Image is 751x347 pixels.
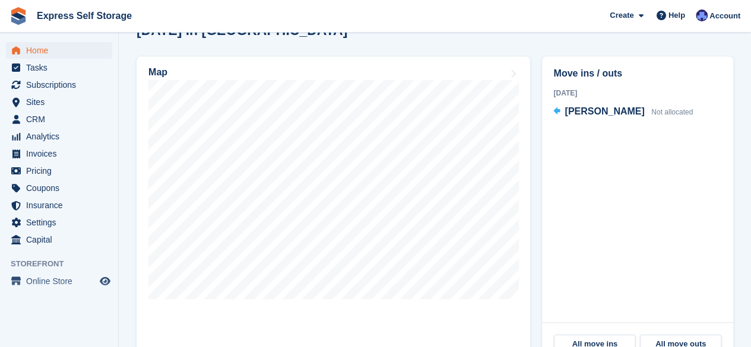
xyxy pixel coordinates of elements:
a: menu [6,197,112,214]
a: menu [6,180,112,196]
img: stora-icon-8386f47178a22dfd0bd8f6a31ec36ba5ce8667c1dd55bd0f319d3a0aa187defe.svg [9,7,27,25]
a: menu [6,42,112,59]
span: Home [26,42,97,59]
h2: Move ins / outs [553,66,722,81]
span: Tasks [26,59,97,76]
span: Insurance [26,197,97,214]
span: Account [709,10,740,22]
a: Preview store [98,274,112,288]
a: menu [6,231,112,248]
a: [PERSON_NAME] Not allocated [553,104,693,120]
span: Not allocated [651,108,693,116]
div: [DATE] [553,88,722,98]
span: Subscriptions [26,77,97,93]
a: Express Self Storage [32,6,137,26]
span: CRM [26,111,97,128]
h2: Map [148,67,167,78]
a: menu [6,128,112,145]
span: Help [668,9,685,21]
span: Analytics [26,128,97,145]
a: menu [6,145,112,162]
span: Invoices [26,145,97,162]
span: Storefront [11,258,118,270]
span: Sites [26,94,97,110]
img: Vahnika Batchu [696,9,708,21]
span: Create [610,9,633,21]
a: menu [6,111,112,128]
a: menu [6,94,112,110]
span: Online Store [26,273,97,289]
a: menu [6,163,112,179]
span: [PERSON_NAME] [565,106,644,116]
a: menu [6,273,112,289]
span: Pricing [26,163,97,179]
a: menu [6,214,112,231]
a: menu [6,77,112,93]
span: Capital [26,231,97,248]
a: menu [6,59,112,76]
span: Settings [26,214,97,231]
span: Coupons [26,180,97,196]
